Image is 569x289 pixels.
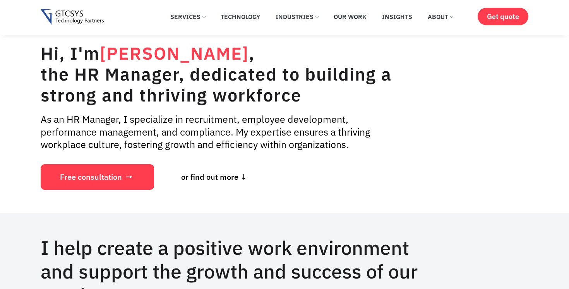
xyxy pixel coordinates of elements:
img: Gtcsys logo [41,9,104,25]
a: Insights [376,8,418,25]
span: [PERSON_NAME] [100,42,249,64]
span: Free consultation [60,173,122,181]
a: Industries [270,8,324,25]
a: or find out more ↓ [162,164,266,190]
span: or find out more ↓ [181,173,247,181]
a: About [422,8,459,25]
p: As an HR Manager, I specialize in recruitment, employee development, performance management, and ... [41,113,406,151]
a: Our Work [328,8,372,25]
h1: Hi, I'm , the HR Manager, dedicated to building a strong and thriving workforce [41,43,406,105]
a: Get quote [478,8,528,25]
span: Get quote [487,12,519,21]
a: Services [165,8,211,25]
a: Free consultation [41,164,154,190]
a: Technology [215,8,266,25]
